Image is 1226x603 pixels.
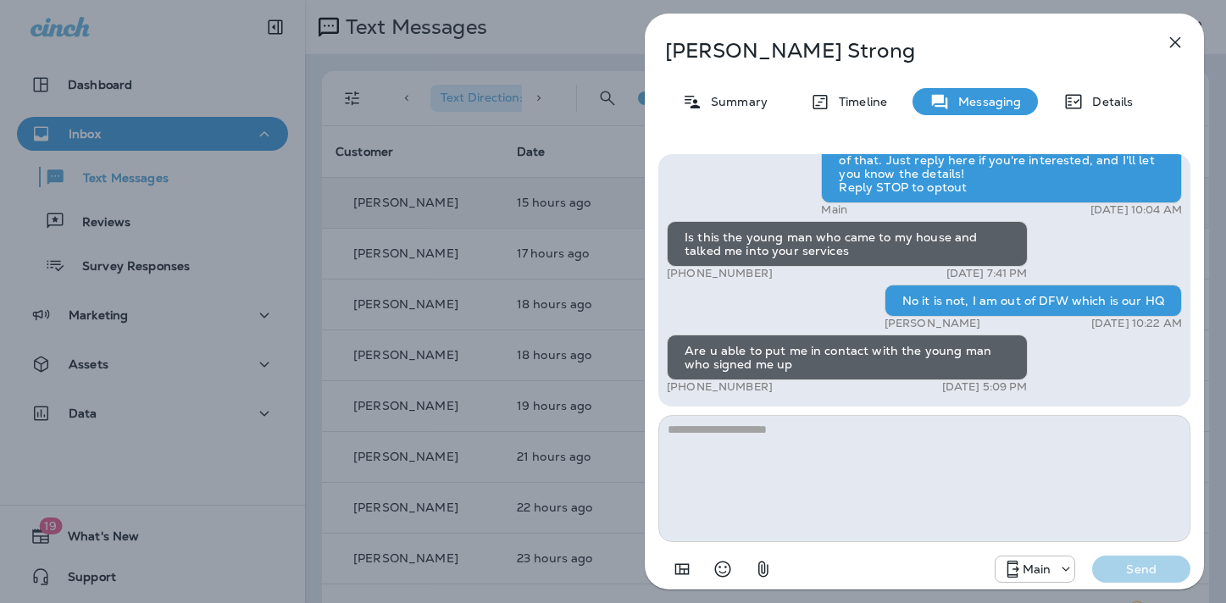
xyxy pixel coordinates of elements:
[1090,203,1182,217] p: [DATE] 10:04 AM
[996,559,1075,579] div: +1 (817) 482-3792
[950,95,1021,108] p: Messaging
[1091,317,1182,330] p: [DATE] 10:22 AM
[821,203,847,217] p: Main
[667,380,773,394] p: [PHONE_NUMBER]
[665,39,1128,63] p: [PERSON_NAME] Strong
[942,380,1028,394] p: [DATE] 5:09 PM
[1084,95,1133,108] p: Details
[665,552,699,586] button: Add in a premade template
[706,552,740,586] button: Select an emoji
[885,317,981,330] p: [PERSON_NAME]
[885,285,1182,317] div: No it is not, I am out of DFW which is our HQ
[667,267,773,280] p: [PHONE_NUMBER]
[667,221,1028,267] div: Is this the young man who came to my house and talked me into your services
[1023,562,1051,576] p: Main
[702,95,768,108] p: Summary
[830,95,887,108] p: Timeline
[946,267,1028,280] p: [DATE] 7:41 PM
[667,335,1028,380] div: Are u able to put me in contact with the young man who signed me up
